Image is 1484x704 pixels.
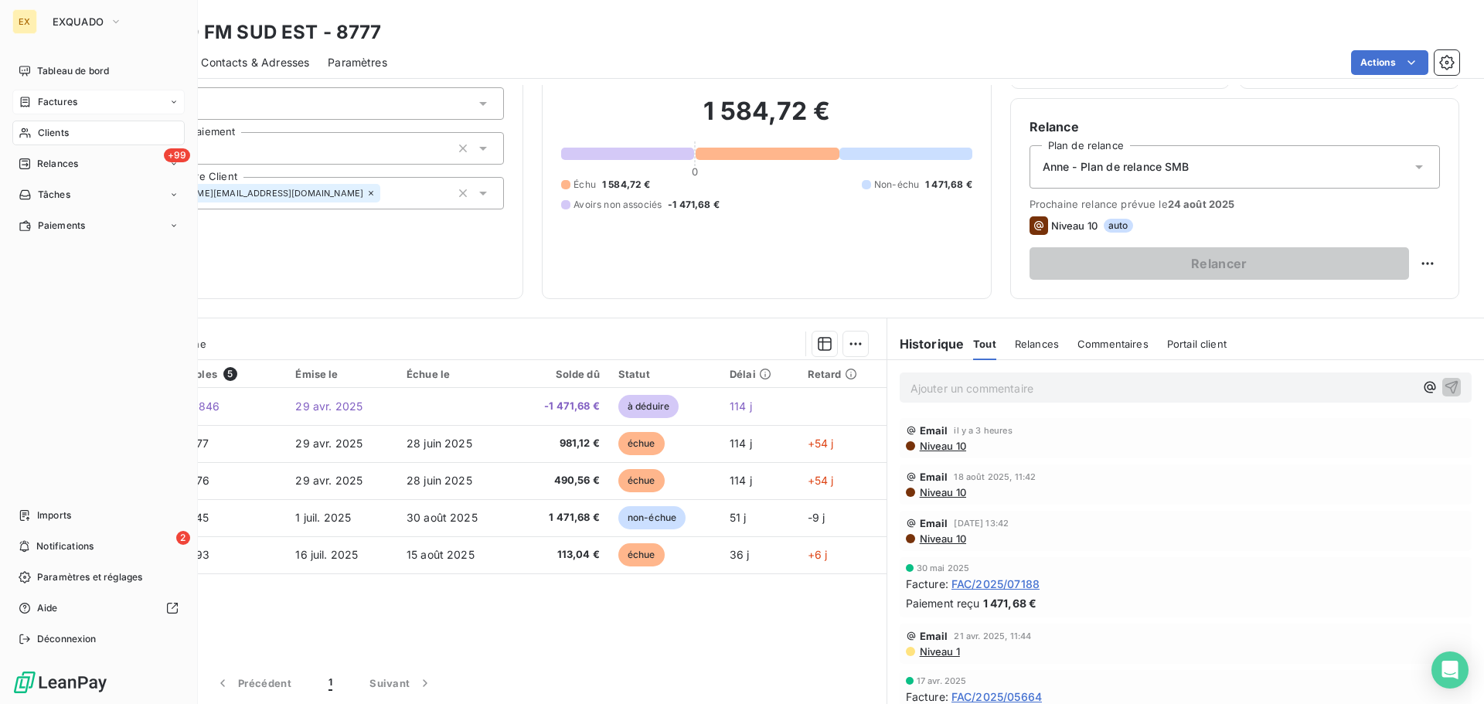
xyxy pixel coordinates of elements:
span: 114 j [730,474,752,487]
span: [PERSON_NAME][EMAIL_ADDRESS][DOMAIN_NAME] [142,189,363,198]
input: Ajouter une valeur [380,186,393,200]
span: 18 août 2025, 11:42 [954,472,1036,481]
span: +54 j [808,437,834,450]
span: non-échue [618,506,686,529]
span: Email [920,630,948,642]
span: 30 août 2025 [407,511,478,524]
span: 28 juin 2025 [407,474,472,487]
span: échue [618,432,665,455]
span: 30 mai 2025 [917,563,970,573]
h6: Relance [1030,117,1440,136]
span: Paiement reçu [906,595,980,611]
h3: FACEO FM SUD EST - 8777 [136,19,381,46]
span: +54 j [808,474,834,487]
span: 1 471,68 € [983,595,1037,611]
button: 1 [310,667,351,699]
span: Paiements [38,219,85,233]
span: Relances [1015,338,1059,350]
div: Retard [808,368,877,380]
a: +99Relances [12,151,185,176]
h6: Historique [887,335,965,353]
span: Imports [37,508,71,522]
span: +99 [164,148,190,162]
span: -9 j [808,511,825,524]
span: 2 [176,531,190,545]
div: Émise le [295,368,388,380]
span: +6 j [808,548,828,561]
span: 29 avr. 2025 [295,437,362,450]
span: 981,12 € [522,436,600,451]
span: à déduire [618,395,679,418]
a: Paiements [12,213,185,238]
span: Niveau 10 [918,532,966,545]
span: 28 juin 2025 [407,437,472,450]
span: 29 avr. 2025 [295,400,362,413]
span: Prochaine relance prévue le [1030,198,1440,210]
span: Niveau 10 [918,486,966,498]
span: 1 471,68 € [522,510,600,525]
span: Tâches [38,188,70,202]
span: 114 j [730,437,752,450]
span: EXQUADO [53,15,104,28]
span: Aide [37,601,58,615]
span: [DATE] 13:42 [954,519,1009,528]
span: 490,56 € [522,473,600,488]
div: Échue le [407,368,504,380]
span: 114 j [730,400,752,413]
span: Contacts & Adresses [201,55,309,70]
span: Tout [973,338,996,350]
span: 5 [223,367,237,381]
span: 1 584,72 € [602,178,651,192]
span: Factures [38,95,77,109]
span: auto [1104,219,1133,233]
h2: 1 584,72 € [561,96,972,142]
span: Notifications [36,539,94,553]
span: échue [618,543,665,566]
div: Open Intercom Messenger [1431,651,1469,689]
button: Actions [1351,50,1428,75]
span: 0 [692,165,698,178]
div: Pièces comptables [121,367,277,381]
a: Tableau de bord [12,59,185,83]
span: 16 juil. 2025 [295,548,358,561]
span: 15 août 2025 [407,548,475,561]
span: -1 471,68 € [522,399,600,414]
div: EX [12,9,37,34]
span: Anne - Plan de relance SMB [1043,159,1190,175]
span: Email [920,471,948,483]
span: -1 471,68 € [668,198,720,212]
img: Logo LeanPay [12,670,108,695]
span: Relances [37,157,78,171]
span: 1 471,68 € [925,178,972,192]
button: Relancer [1030,247,1409,280]
a: Imports [12,503,185,528]
span: Avoirs non associés [574,198,662,212]
span: Niveau 10 [1051,219,1098,232]
span: Paramètres et réglages [37,570,142,584]
span: 17 avr. 2025 [917,676,967,685]
span: 24 août 2025 [1168,198,1235,210]
span: Commentaires [1077,338,1149,350]
span: Portail client [1167,338,1227,350]
span: Email [920,424,948,437]
a: Aide [12,596,185,621]
span: échue [618,469,665,492]
span: Clients [38,126,69,140]
span: Non-échu [874,178,919,192]
span: Paramètres [328,55,387,70]
div: Statut [618,368,711,380]
span: Déconnexion [37,632,97,646]
div: Délai [730,368,789,380]
span: 29 avr. 2025 [295,474,362,487]
div: Solde dû [522,368,600,380]
a: Factures [12,90,185,114]
span: il y a 3 heures [954,426,1012,435]
a: Paramètres et réglages [12,565,185,590]
span: Niveau 10 [918,440,966,452]
span: 36 j [730,548,750,561]
input: Ajouter une valeur [197,141,209,155]
span: 1 [328,675,332,691]
span: 113,04 € [522,547,600,563]
span: FAC/2025/07188 [951,576,1040,592]
span: 21 avr. 2025, 11:44 [954,631,1031,641]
